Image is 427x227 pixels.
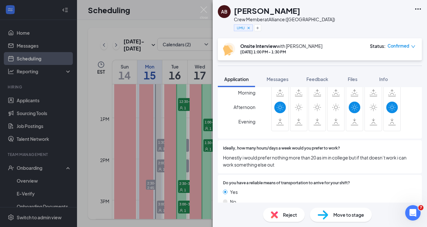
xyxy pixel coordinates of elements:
svg: Cross [246,26,251,30]
span: Move to stage [333,211,364,218]
span: Yes [230,188,238,195]
svg: Ellipses [414,5,422,13]
div: [DATE] 1:00 PM - 1:30 PM [240,49,322,55]
span: Reject [283,211,297,218]
b: Onsite Interview [240,43,277,49]
span: Do you have a reliable means of transportation to arrive for your shift? [223,180,350,186]
span: Honestly i would prefer nothing more than 20 as im in college but if that doesn’t work i can work... [223,154,417,168]
span: Messages [267,76,288,82]
span: Afternoon [234,101,255,113]
div: with [PERSON_NAME] [240,43,322,49]
span: 7 [418,205,423,210]
span: Files [348,76,357,82]
button: Plus [254,24,261,31]
span: No [230,198,236,205]
svg: Plus [256,26,260,30]
span: Ideally, how many hours/days a week would you prefer to work? [223,145,340,151]
div: Status : [370,43,386,49]
span: Info [379,76,388,82]
span: UMU [237,25,245,31]
iframe: Intercom live chat [405,205,421,221]
span: Confirmed [388,43,409,49]
h1: [PERSON_NAME] [234,5,300,16]
div: AB [221,8,227,15]
span: Morning [238,87,255,98]
span: Feedback [306,76,328,82]
span: Evening [238,116,255,127]
span: down [411,44,415,49]
span: Application [224,76,249,82]
div: Crew Member at Alliance ([GEOGRAPHIC_DATA]) [234,16,335,23]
